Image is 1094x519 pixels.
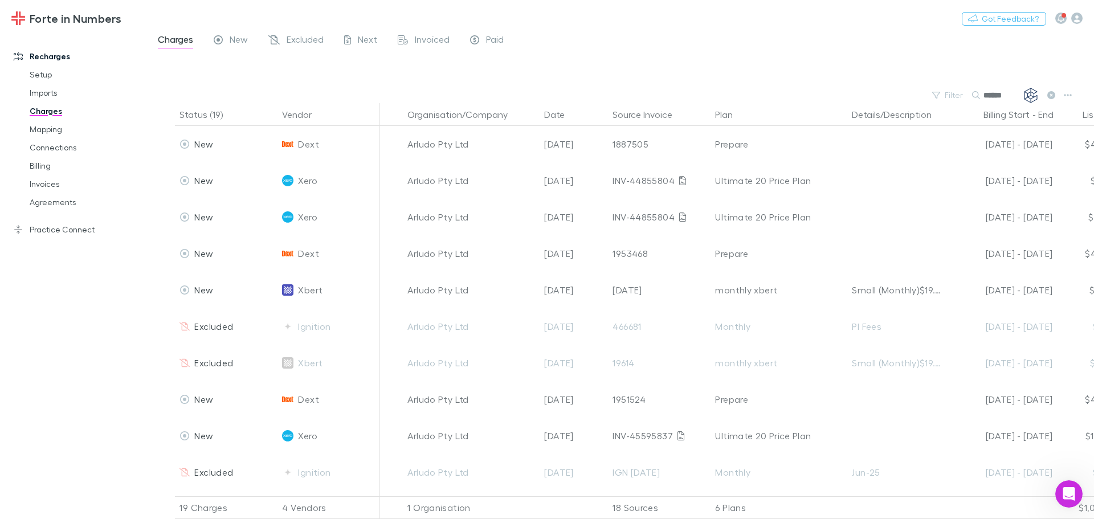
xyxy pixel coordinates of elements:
[407,454,535,491] div: Arludo Pty Ltd
[954,381,1052,418] div: [DATE] - [DATE]
[407,308,535,345] div: Arludo Pty Ltd
[55,6,100,14] h1: Rechargly
[298,162,317,199] span: Xero
[282,430,293,442] img: Xero's Logo
[358,34,377,48] span: Next
[715,381,843,418] div: Prepare
[715,272,843,308] div: monthly xbert
[178,5,200,26] button: Home
[194,430,213,441] span: New
[153,68,162,77] a: Source reference 137099018:
[282,211,293,223] img: Xero's Logo
[954,454,1052,491] div: [DATE] - [DATE]
[852,103,945,126] button: Details/Description
[282,138,293,150] img: Dext's Logo
[486,34,504,48] span: Paid
[282,248,293,259] img: Dext's Logo
[415,34,450,48] span: Invoiced
[27,147,141,156] b: Confirm Vendor Mapping:
[407,418,535,454] div: Arludo Pty Ltd
[407,103,521,126] button: Organisation/Company
[18,157,154,175] a: Billing
[298,272,323,308] span: Xbert
[613,381,706,418] div: 1951524
[27,224,125,233] b: Sync Charges to XPM:
[544,103,578,126] button: Date
[18,193,154,211] a: Agreements
[27,223,210,287] li: Once jobs are set up and mapping is correct, review the charges in Rechargly and push them into X...
[194,211,213,222] span: New
[194,175,213,186] span: New
[407,345,535,381] div: Arludo Pty Ltd
[613,454,706,491] div: IGN [DATE]
[11,11,25,25] img: Forte in Numbers's Logo
[287,34,324,48] span: Excluded
[403,496,540,519] div: 1 Organisation
[18,102,154,120] a: Charges
[36,364,45,373] button: Gif picker
[540,454,608,491] div: [DATE]
[298,235,319,272] span: Dext
[540,162,608,199] div: [DATE]
[1038,103,1054,126] button: End
[613,126,706,162] div: 1887505
[954,418,1052,454] div: [DATE] - [DATE]
[540,272,608,308] div: [DATE]
[711,496,847,519] div: 6 Plans
[715,199,843,235] div: Ultimate 20 Price Plan
[64,91,99,100] b: Imports
[298,126,319,162] span: Dext
[298,381,319,418] span: Dext
[10,340,218,359] textarea: Message…
[715,308,843,345] div: Monthly
[194,394,213,404] span: New
[407,162,535,199] div: Arludo Pty Ltd
[194,248,213,259] span: New
[613,199,706,235] div: INV-44855804
[954,308,1052,345] div: [DATE] - [DATE]
[298,345,323,381] span: Xbert
[715,162,843,199] div: Ultimate 20 Price Plan
[27,146,210,220] li: • Go to the section. • Check that the organisation name is mapped to the correct client. • If map...
[5,5,128,32] a: Forte in Numbers
[407,272,535,308] div: Arludo Pty Ltd
[613,162,706,199] div: INV-44855804
[64,134,74,144] a: Source reference 12749394:
[954,126,1052,162] div: [DATE] - [DATE]
[18,120,154,138] a: Mapping
[962,12,1046,26] button: Got Feedback?
[954,199,1052,235] div: [DATE] - [DATE]
[608,496,711,519] div: 18 Sources
[540,418,608,454] div: [DATE]
[9,334,219,384] div: Rechargly says…
[852,272,945,308] div: Small (Monthly)$19.20
[200,5,221,25] div: Close
[540,345,608,381] div: [DATE]
[27,80,159,89] b: Review Imports in Rechargly:
[2,47,154,66] a: Recharges
[32,6,51,24] img: Profile image for Rechargly
[230,34,248,48] span: New
[954,235,1052,272] div: [DATE] - [DATE]
[18,364,27,373] button: Emoji picker
[18,293,210,326] div: If you still encounter issues after these steps, it may be necessary to review your setup or seek...
[715,235,843,272] div: Prepare
[194,284,213,295] span: New
[613,103,686,126] button: Source Invoice
[407,126,535,162] div: Arludo Pty Ltd
[407,381,535,418] div: Arludo Pty Ltd
[54,364,63,373] button: Upload attachment
[282,321,293,332] img: Ignition's Logo
[715,345,843,381] div: monthly xbert
[175,496,277,519] div: 19 Charges
[18,84,154,102] a: Imports
[158,34,193,48] span: Charges
[407,199,535,235] div: Arludo Pty Ltd
[282,284,293,296] img: Xbert's Logo
[715,418,843,454] div: Ultimate 20 Price Plan
[194,467,233,477] span: Excluded
[195,359,214,378] button: Send a message…
[954,162,1052,199] div: [DATE] - [DATE]
[852,308,945,345] div: PI Fees
[282,103,325,126] button: Vendor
